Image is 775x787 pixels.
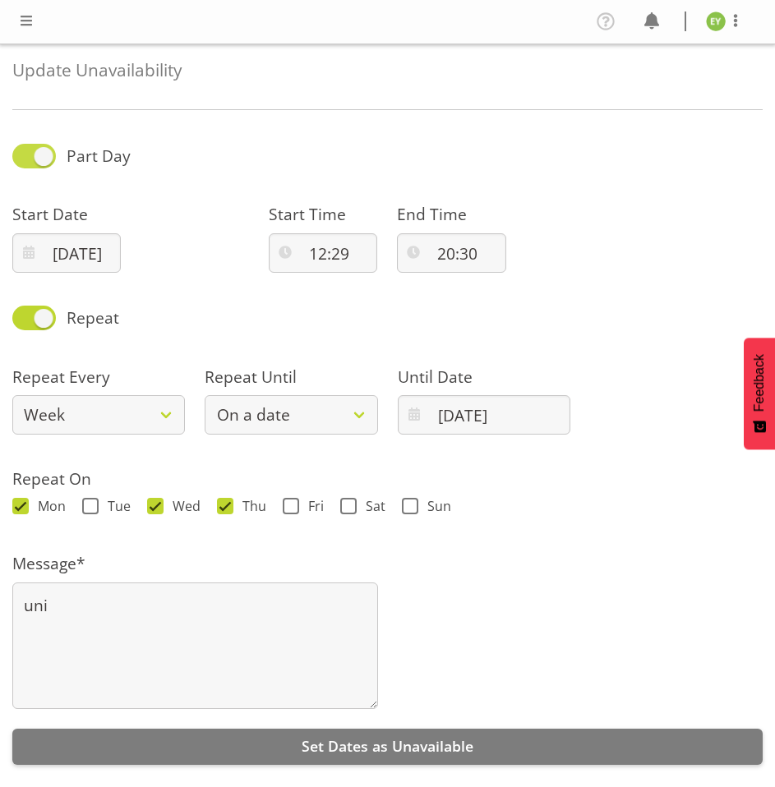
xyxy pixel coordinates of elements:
[12,61,763,80] h4: Update Unavailability
[233,498,266,514] span: Thu
[744,338,775,449] button: Feedback - Show survey
[12,467,763,491] label: Repeat On
[12,366,185,389] label: Repeat Every
[398,366,570,389] label: Until Date
[12,729,763,765] button: Set Dates as Unavailable
[357,498,385,514] span: Sat
[752,354,767,412] span: Feedback
[67,145,131,167] span: Part Day
[56,306,119,330] span: Repeat
[398,395,570,435] input: Click to select...
[99,498,131,514] span: Tue
[269,203,377,227] label: Start Time
[12,203,121,227] label: Start Date
[706,12,726,31] img: emily-yip11495.jpg
[397,233,505,273] input: Click to select...
[205,366,377,389] label: Repeat Until
[299,498,324,514] span: Fri
[12,233,121,273] input: Click to select...
[269,233,377,273] input: Click to select...
[12,552,378,576] label: Message*
[29,498,66,514] span: Mon
[164,498,201,514] span: Wed
[397,203,505,227] label: End Time
[418,498,451,514] span: Sun
[302,736,473,756] span: Set Dates as Unavailable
